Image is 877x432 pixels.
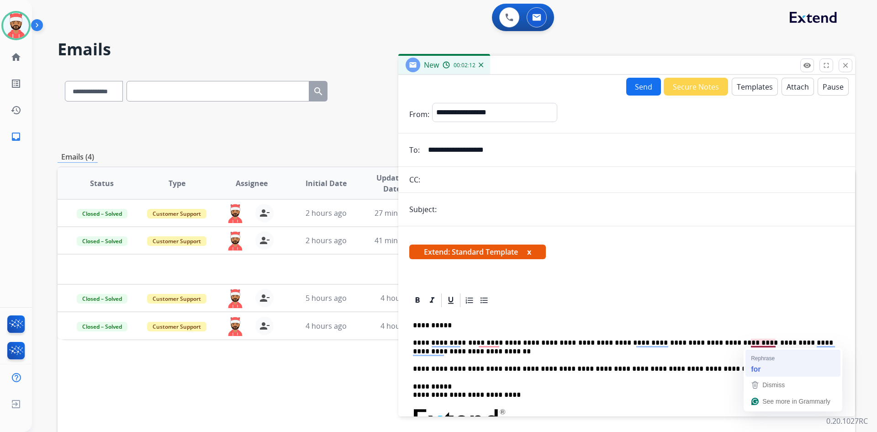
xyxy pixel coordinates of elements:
[236,178,268,189] span: Assignee
[259,293,270,304] mat-icon: person_remove
[380,293,422,303] span: 4 hours ago
[375,208,428,218] span: 27 minutes ago
[411,293,424,307] div: Bold
[782,78,814,96] button: Attach
[409,174,420,185] p: CC:
[527,246,531,257] button: x
[477,293,491,307] div: Bullet List
[822,61,830,69] mat-icon: fullscreen
[664,78,728,96] button: Secure Notes
[58,40,855,59] h2: Emails
[259,235,270,246] mat-icon: person_remove
[259,320,270,331] mat-icon: person_remove
[409,144,420,155] p: To:
[11,52,21,63] mat-icon: home
[226,231,244,251] img: agent-avatar
[409,204,437,215] p: Subject:
[306,178,347,189] span: Initial Date
[77,322,127,331] span: Closed – Solved
[11,131,21,142] mat-icon: inbox
[11,105,21,116] mat-icon: history
[77,294,127,304] span: Closed – Solved
[454,62,475,69] span: 00:02:12
[425,293,439,307] div: Italic
[77,209,127,219] span: Closed – Solved
[380,321,422,331] span: 4 hours ago
[409,245,546,259] span: Extend: Standard Template
[226,289,244,308] img: agent-avatar
[818,78,849,96] button: Pause
[147,209,206,219] span: Customer Support
[306,208,347,218] span: 2 hours ago
[424,60,439,70] span: New
[226,317,244,336] img: agent-avatar
[58,151,98,163] p: Emails (4)
[169,178,185,189] span: Type
[626,78,661,96] button: Send
[841,61,850,69] mat-icon: close
[147,236,206,246] span: Customer Support
[259,208,270,219] mat-icon: person_remove
[306,321,347,331] span: 4 hours ago
[409,109,429,120] p: From:
[463,293,476,307] div: Ordered List
[77,236,127,246] span: Closed – Solved
[306,235,347,245] span: 2 hours ago
[90,178,114,189] span: Status
[147,322,206,331] span: Customer Support
[444,293,458,307] div: Underline
[371,172,413,194] span: Updated Date
[3,13,29,38] img: avatar
[306,293,347,303] span: 5 hours ago
[313,86,324,97] mat-icon: search
[147,294,206,304] span: Customer Support
[11,78,21,89] mat-icon: list_alt
[826,416,868,427] p: 0.20.1027RC
[226,204,244,223] img: agent-avatar
[803,61,811,69] mat-icon: remove_red_eye
[732,78,778,96] button: Templates
[375,235,428,245] span: 41 minutes ago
